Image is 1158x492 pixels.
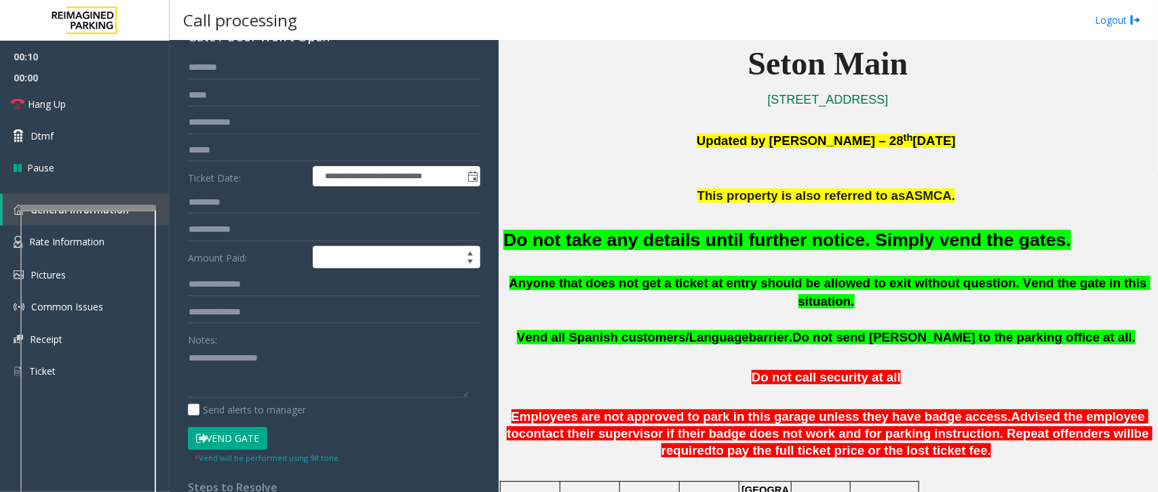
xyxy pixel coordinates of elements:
span: Pause [27,161,54,175]
img: 'icon' [14,302,24,312]
label: Ticket Date: [185,166,309,186]
span: Dtmf [31,129,54,143]
span: Do not send [PERSON_NAME] to the parking office at all. [792,330,1136,344]
a: Logout [1095,13,1141,27]
img: 'icon' [14,236,22,248]
img: 'icon' [14,205,24,215]
a: General Information [3,194,170,226]
span: Do not call security at all [752,370,901,384]
img: 'icon' [14,335,23,344]
span: [DATE] [913,134,956,148]
font: Do not take any details until further notice. Simply vend the gates. [503,230,1071,250]
img: 'icon' [14,365,22,377]
span: Updated by [PERSON_NAME] – 28 [697,134,904,148]
span: This property is also referred to as [697,188,906,203]
span: General Information [31,203,129,216]
span: be required [661,426,1153,457]
span: Advised the employee to [507,409,1149,440]
label: Amount Paid: [185,246,309,269]
span: Employees are not approved to park in this garage unless they have badge access. [512,409,1011,424]
span: th [904,132,913,143]
img: 'icon' [14,270,24,279]
small: Vend will be performed using 9# tone [195,453,339,463]
button: Vend Gate [188,427,267,450]
span: Toggle popup [465,167,480,186]
img: logout [1130,13,1141,27]
label: Notes: [188,328,217,347]
span: to pay the full ticket price or the lost ticket fee. [712,443,992,457]
span: Vend all Spanish customers/Language [517,330,749,344]
span: ASMCA. [906,188,956,203]
span: Seton Main [748,45,908,81]
span: barrier. [749,330,792,344]
span: contact their supervisor if their badge does not work and for parking instruction. Repeat offende... [519,426,1134,440]
span: Decrease value [461,258,480,268]
h3: Call processing [176,3,304,37]
span: Increase value [461,247,480,258]
a: [STREET_ADDRESS] [768,93,889,106]
span: Anyone that does not get a ticket at entry should be allowed to exit without question. Vend the g... [509,276,1151,308]
label: Send alerts to manager [188,403,306,417]
span: Hang Up [28,97,66,111]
